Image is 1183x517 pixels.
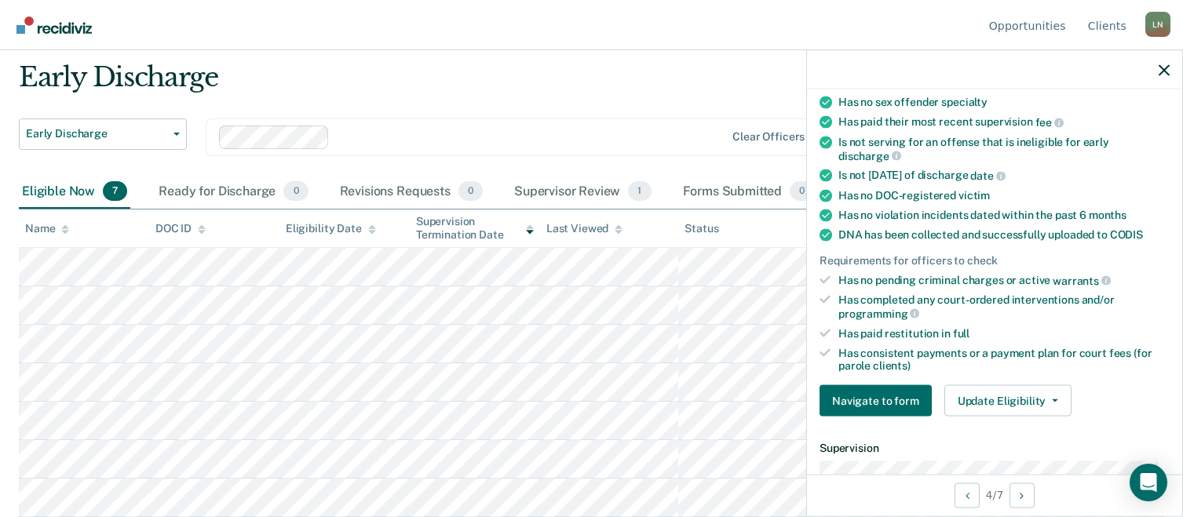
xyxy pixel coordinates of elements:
div: Early Discharge [19,61,906,106]
span: warrants [1053,274,1111,286]
div: Is not [DATE] of discharge [838,169,1170,183]
span: 1 [628,181,651,202]
div: Has no DOC-registered [838,188,1170,202]
div: L N [1145,12,1170,37]
span: Early Discharge [26,127,167,140]
div: Has no pending criminal charges or active [838,273,1170,287]
span: specialty [941,96,988,108]
span: fee [1035,116,1064,129]
div: Name [25,222,69,235]
div: Has paid their most recent supervision [838,115,1170,129]
div: Open Intercom Messenger [1130,464,1167,501]
div: DOC ID [155,222,206,235]
span: full [953,326,969,339]
span: 0 [790,181,814,202]
span: clients) [873,359,911,372]
div: Eligible Now [19,175,130,209]
span: CODIS [1110,228,1143,240]
div: Supervision Termination Date [416,215,534,242]
div: Revisions Requests [337,175,486,209]
button: Profile dropdown button [1145,12,1170,37]
span: months [1089,208,1126,220]
div: Ready for Discharge [155,175,311,209]
button: Next Opportunity [1010,482,1035,508]
span: victim [958,188,990,201]
button: Previous Opportunity [955,482,980,508]
div: Supervisor Review [511,175,655,209]
span: discharge [838,149,901,162]
button: Update Eligibility [944,385,1072,417]
a: Navigate to form link [820,385,938,417]
div: Has consistent payments or a payment plan for court fees (for parole [838,346,1170,373]
div: Has no violation incidents dated within the past 6 [838,208,1170,221]
div: Forms Submitted [680,175,818,209]
div: Is not serving for an offense that is ineligible for early [838,135,1170,162]
div: Has no sex offender [838,96,1170,109]
div: Status [685,222,718,235]
span: programming [838,307,919,319]
span: 0 [458,181,483,202]
dt: Supervision [820,442,1170,455]
div: Has completed any court-ordered interventions and/or [838,293,1170,320]
div: 4 / 7 [807,474,1182,515]
span: date [970,169,1005,182]
div: Eligibility Date [286,222,376,235]
div: Requirements for officers to check [820,253,1170,267]
div: Has paid restitution in [838,326,1170,340]
img: Recidiviz [16,16,92,34]
div: Clear officers [732,130,805,144]
div: Last Viewed [546,222,623,235]
span: 0 [283,181,308,202]
button: Navigate to form [820,385,932,417]
span: 7 [103,181,127,202]
div: DNA has been collected and successfully uploaded to [838,228,1170,241]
